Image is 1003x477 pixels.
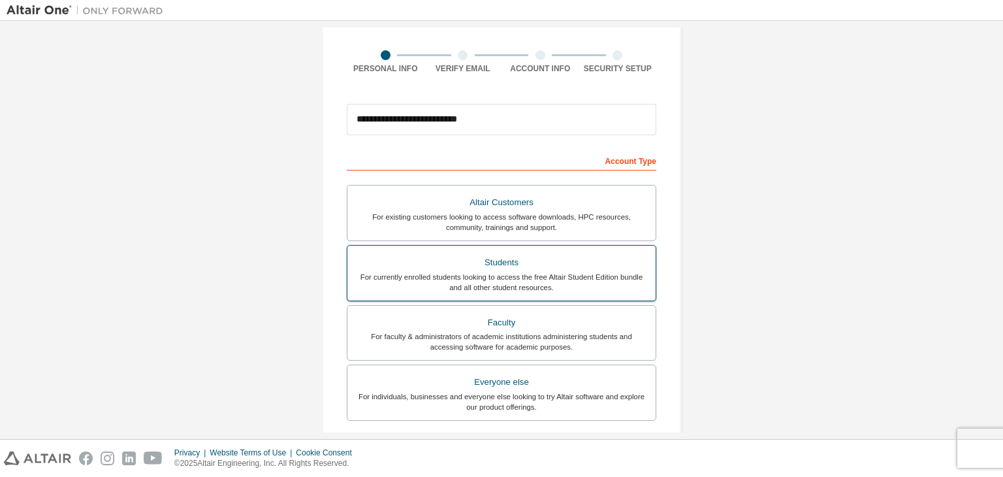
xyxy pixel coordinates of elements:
[101,452,114,465] img: instagram.svg
[79,452,93,465] img: facebook.svg
[122,452,136,465] img: linkedin.svg
[355,254,648,272] div: Students
[210,448,296,458] div: Website Terms of Use
[7,4,170,17] img: Altair One
[296,448,359,458] div: Cookie Consent
[355,193,648,212] div: Altair Customers
[347,63,424,74] div: Personal Info
[355,272,648,293] div: For currently enrolled students looking to access the free Altair Student Edition bundle and all ...
[501,63,579,74] div: Account Info
[355,331,648,352] div: For faculty & administrators of academic institutions administering students and accessing softwa...
[355,314,648,332] div: Faculty
[347,150,656,171] div: Account Type
[579,63,657,74] div: Security Setup
[174,458,360,469] p: © 2025 Altair Engineering, Inc. All Rights Reserved.
[144,452,163,465] img: youtube.svg
[355,212,648,233] div: For existing customers looking to access software downloads, HPC resources, community, trainings ...
[424,63,502,74] div: Verify Email
[4,452,71,465] img: altair_logo.svg
[355,373,648,391] div: Everyone else
[355,391,648,412] div: For individuals, businesses and everyone else looking to try Altair software and explore our prod...
[174,448,210,458] div: Privacy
